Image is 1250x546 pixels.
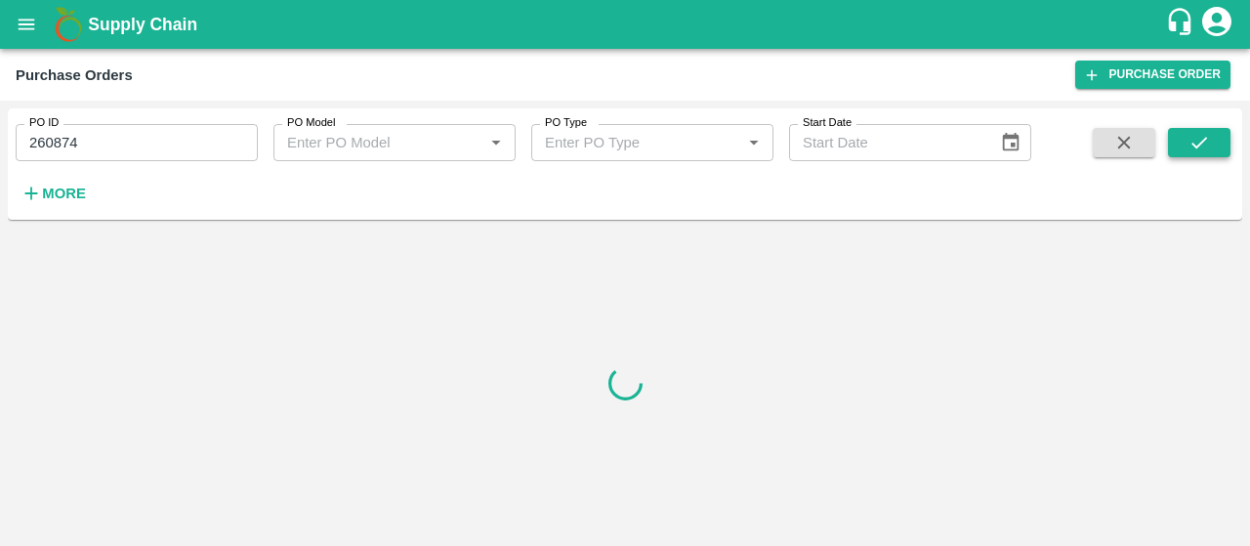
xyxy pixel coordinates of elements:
[16,177,91,210] button: More
[16,124,258,161] input: Enter PO ID
[537,130,710,155] input: Enter PO Type
[741,130,767,155] button: Open
[88,15,197,34] b: Supply Chain
[88,11,1165,38] a: Supply Chain
[803,115,852,131] label: Start Date
[1199,4,1234,45] div: account of current user
[789,124,984,161] input: Start Date
[49,5,88,44] img: logo
[42,186,86,201] strong: More
[287,115,336,131] label: PO Model
[545,115,587,131] label: PO Type
[16,63,133,88] div: Purchase Orders
[483,130,509,155] button: Open
[1075,61,1230,89] a: Purchase Order
[1165,7,1199,42] div: customer-support
[4,2,49,47] button: open drawer
[279,130,452,155] input: Enter PO Model
[992,124,1029,161] button: Choose date
[29,115,59,131] label: PO ID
